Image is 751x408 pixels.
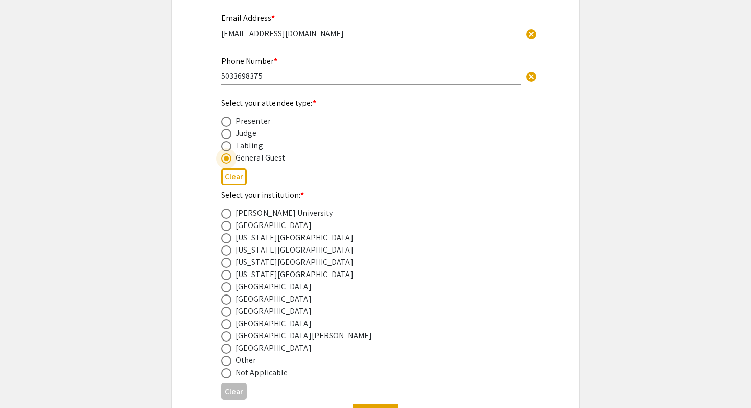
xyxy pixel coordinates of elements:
[221,98,316,108] mat-label: Select your attendee type:
[236,140,263,152] div: Tabling
[236,152,285,164] div: General Guest
[221,13,275,24] mat-label: Email Address
[236,127,257,140] div: Judge
[236,330,372,342] div: [GEOGRAPHIC_DATA][PERSON_NAME]
[236,207,333,219] div: [PERSON_NAME] University
[236,232,354,244] div: [US_STATE][GEOGRAPHIC_DATA]
[525,71,537,83] span: cancel
[236,256,354,268] div: [US_STATE][GEOGRAPHIC_DATA]
[521,66,542,86] button: Clear
[236,318,312,330] div: [GEOGRAPHIC_DATA]
[236,268,354,281] div: [US_STATE][GEOGRAPHIC_DATA]
[236,342,312,354] div: [GEOGRAPHIC_DATA]
[525,28,537,40] span: cancel
[221,383,247,400] button: Clear
[236,305,312,318] div: [GEOGRAPHIC_DATA]
[8,362,43,400] iframe: Chat
[221,71,521,81] input: Type Here
[236,244,354,256] div: [US_STATE][GEOGRAPHIC_DATA]
[221,28,521,39] input: Type Here
[236,281,312,293] div: [GEOGRAPHIC_DATA]
[236,115,271,127] div: Presenter
[236,354,256,367] div: Other
[236,367,288,379] div: Not Applicable
[221,190,304,200] mat-label: Select your institution:
[221,56,277,66] mat-label: Phone Number
[236,219,312,232] div: [GEOGRAPHIC_DATA]
[521,23,542,43] button: Clear
[221,168,247,185] button: Clear
[236,293,312,305] div: [GEOGRAPHIC_DATA]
